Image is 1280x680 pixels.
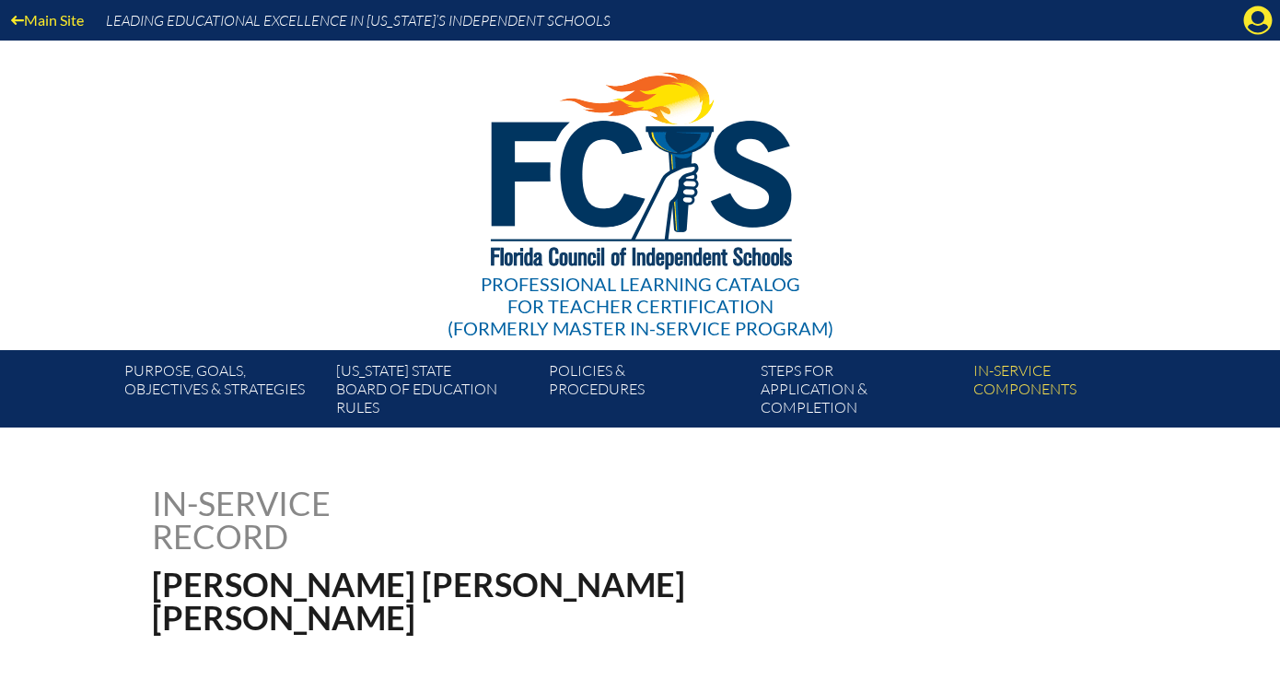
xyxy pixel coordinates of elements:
h1: [PERSON_NAME] [PERSON_NAME] [PERSON_NAME] [152,568,757,634]
svg: Manage account [1243,6,1273,35]
a: In-servicecomponents [966,358,1178,428]
h1: In-service record [152,487,523,553]
a: Professional Learning Catalog for Teacher Certification(formerly Master In-service Program) [440,37,841,343]
div: Professional Learning Catalog (formerly Master In-service Program) [448,273,833,339]
span: for Teacher Certification [507,295,774,317]
a: Policies &Procedures [541,358,753,428]
img: FCISlogo221.eps [450,41,831,292]
a: [US_STATE] StateBoard of Education rules [329,358,541,428]
a: Main Site [4,7,91,32]
a: Purpose, goals,objectives & strategies [117,358,329,428]
a: Steps forapplication & completion [753,358,965,428]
